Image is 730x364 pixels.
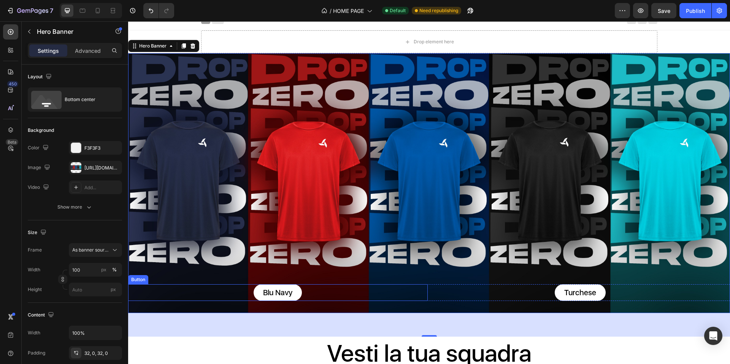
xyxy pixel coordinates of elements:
[69,283,122,296] input: px
[651,3,676,18] button: Save
[69,243,122,257] button: As banner source
[84,145,120,152] div: F3F3F3
[143,3,174,18] div: Undo/Redo
[28,200,122,214] button: Show more
[50,6,53,15] p: 7
[7,81,18,87] div: 450
[28,350,45,356] div: Padding
[28,72,53,82] div: Layout
[28,266,40,273] label: Width
[28,127,54,134] div: Background
[99,265,108,274] button: %
[128,21,730,364] iframe: Design area
[28,163,52,173] div: Image
[6,139,18,145] div: Beta
[658,8,670,14] span: Save
[419,7,458,14] span: Need republishing
[111,286,116,292] span: px
[10,21,40,28] div: Hero Banner
[28,143,50,153] div: Color
[704,327,722,345] div: Open Intercom Messenger
[28,247,42,253] label: Frame
[28,310,56,320] div: Content
[330,7,332,15] span: /
[679,3,711,18] button: Publish
[436,264,468,278] p: Turchese
[84,184,120,191] div: Add...
[69,326,122,340] input: Auto
[112,266,117,273] div: %
[84,350,120,357] div: 32, 0, 32, 0
[28,228,48,238] div: Size
[28,286,42,293] label: Height
[333,7,364,15] span: HOME PAGE
[101,266,106,273] div: px
[2,255,19,262] div: Button
[69,263,122,277] input: px%
[75,47,101,55] p: Advanced
[65,91,111,108] div: Bottom center
[57,203,93,211] div: Show more
[3,3,57,18] button: 7
[390,7,406,14] span: Default
[28,329,40,336] div: Width
[135,264,164,278] p: Blu Navy
[37,27,102,36] p: Hero Banner
[686,7,705,15] div: Publish
[72,247,109,253] span: As banner source
[84,165,120,171] div: [URL][DOMAIN_NAME]
[110,265,119,274] button: px
[28,182,51,193] div: Video
[38,47,59,55] p: Settings
[427,263,478,280] a: Turchese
